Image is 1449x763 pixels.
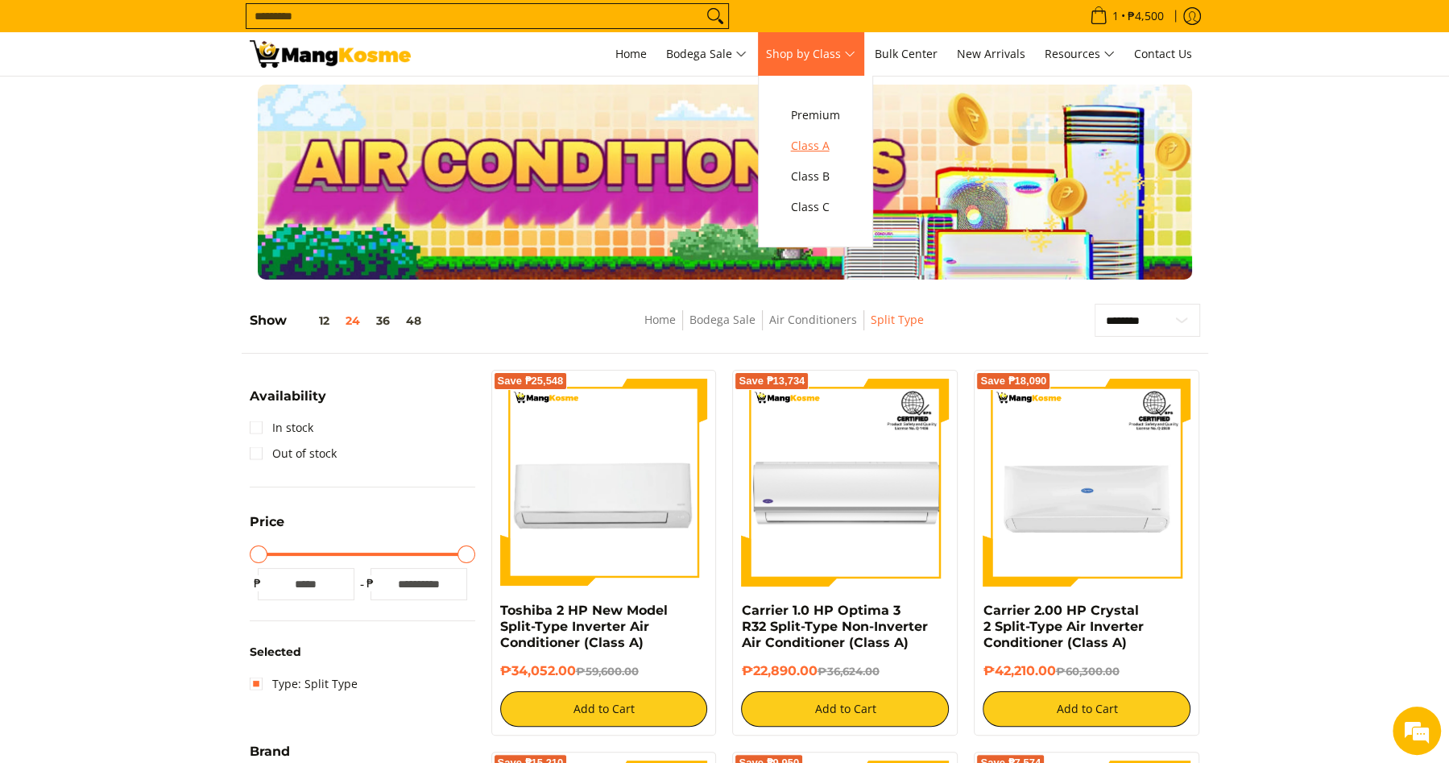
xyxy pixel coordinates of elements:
img: Toshiba 2 HP New Model Split-Type Inverter Air Conditioner (Class A) [500,379,708,587]
span: Save ₱18,090 [980,376,1046,386]
a: Carrier 2.00 HP Crystal 2 Split-Type Air Inverter Conditioner (Class A) [983,603,1143,650]
a: Contact Us [1126,32,1200,76]
span: Availability [250,390,326,403]
summary: Open [250,390,326,415]
summary: Open [250,516,284,541]
a: Bodega Sale [658,32,755,76]
img: Carrier 2.00 HP Crystal 2 Split-Type Air Inverter Conditioner (Class A) [983,379,1190,587]
span: Bodega Sale [666,44,747,64]
a: Carrier 1.0 HP Optima 3 R32 Split-Type Non-Inverter Air Conditioner (Class A) [741,603,927,650]
span: • [1085,7,1169,25]
span: Split Type [871,310,924,330]
span: Class A [791,136,840,156]
a: In stock [250,415,313,441]
a: Class C [783,192,848,222]
a: Home [607,32,655,76]
a: Out of stock [250,441,337,467]
h6: ₱34,052.00 [500,663,708,679]
span: Brand [250,745,290,758]
button: 36 [368,314,398,327]
span: Contact Us [1134,46,1192,61]
span: ₱4,500 [1125,10,1166,22]
span: Resources [1045,44,1115,64]
span: Home [615,46,647,61]
a: New Arrivals [949,32,1033,76]
del: ₱59,600.00 [576,665,639,678]
h5: Show [250,313,429,329]
span: Bulk Center [875,46,938,61]
button: Search [702,4,728,28]
a: Premium [783,100,848,131]
span: Premium [791,106,840,126]
a: Bulk Center [867,32,946,76]
button: 48 [398,314,429,327]
a: Type: Split Type [250,671,358,697]
nav: Breadcrumbs [536,310,1033,346]
span: Class C [791,197,840,218]
a: Home [644,312,676,327]
del: ₱36,624.00 [817,665,879,678]
a: Bodega Sale [689,312,756,327]
h6: ₱22,890.00 [741,663,949,679]
span: ₱ [250,575,266,591]
button: 12 [287,314,337,327]
img: Bodega Sale Aircon l Mang Kosme: Home Appliances Warehouse Sale Split Type [250,40,411,68]
img: Carrier 1.0 HP Optima 3 R32 Split-Type Non-Inverter Air Conditioner (Class A) [741,379,949,587]
a: Class B [783,161,848,192]
a: Toshiba 2 HP New Model Split-Type Inverter Air Conditioner (Class A) [500,603,668,650]
a: Class A [783,131,848,161]
button: Add to Cart [741,691,949,727]
span: Price [250,516,284,529]
h6: ₱42,210.00 [983,663,1190,679]
span: Save ₱25,548 [498,376,564,386]
span: New Arrivals [957,46,1025,61]
button: Add to Cart [500,691,708,727]
a: Resources [1037,32,1123,76]
span: Class B [791,167,840,187]
span: Shop by Class [766,44,855,64]
button: 24 [337,314,368,327]
button: Add to Cart [983,691,1190,727]
nav: Main Menu [427,32,1200,76]
h6: Selected [250,645,475,660]
a: Shop by Class [758,32,863,76]
span: 1 [1110,10,1121,22]
del: ₱60,300.00 [1055,665,1119,678]
span: Save ₱13,734 [739,376,805,386]
a: Air Conditioners [769,312,857,327]
span: ₱ [362,575,379,591]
